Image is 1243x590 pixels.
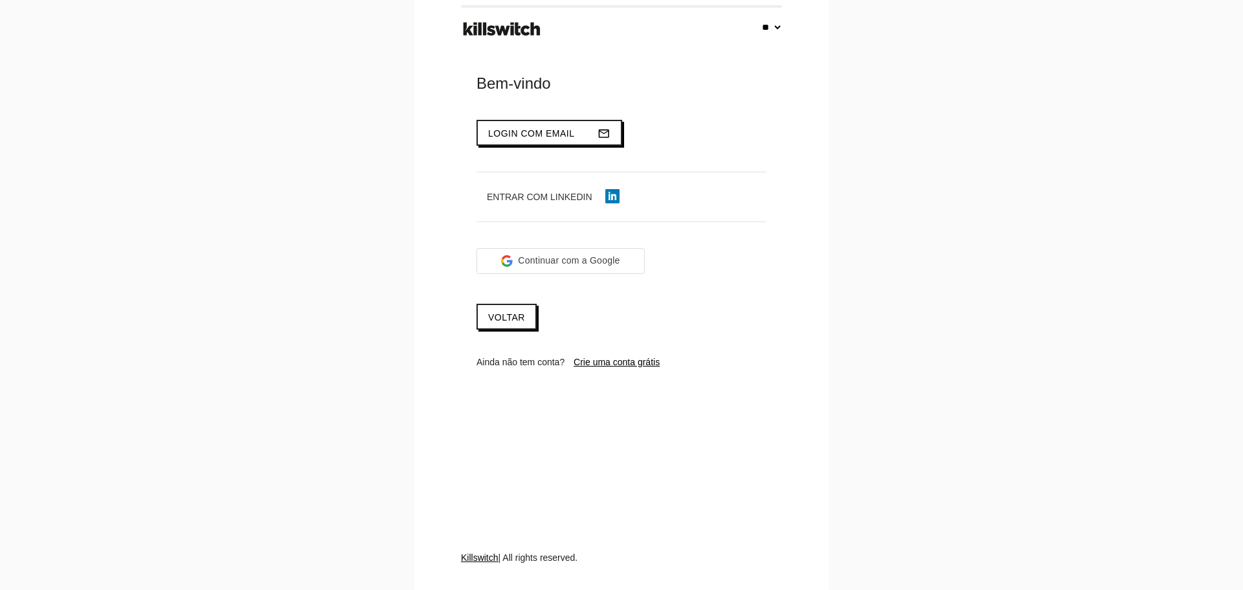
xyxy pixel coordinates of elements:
[461,551,782,590] div: | All rights reserved.
[476,120,622,146] button: Login com emailmail_outline
[518,254,620,267] span: Continuar com a Google
[460,17,543,41] img: ks-logo-black-footer.png
[476,185,630,209] button: Entrar com LinkedIn
[476,357,565,367] span: Ainda não tem conta?
[487,192,592,202] span: Entrar com LinkedIn
[598,121,610,146] i: mail_outline
[461,552,498,563] a: Killswitch
[476,73,767,94] div: Bem-vindo
[605,189,620,203] img: linkedin-icon.png
[476,248,645,274] div: Continuar com a Google
[574,357,660,367] a: Crie uma conta grátis
[488,128,575,139] span: Login com email
[476,304,537,330] a: Voltar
